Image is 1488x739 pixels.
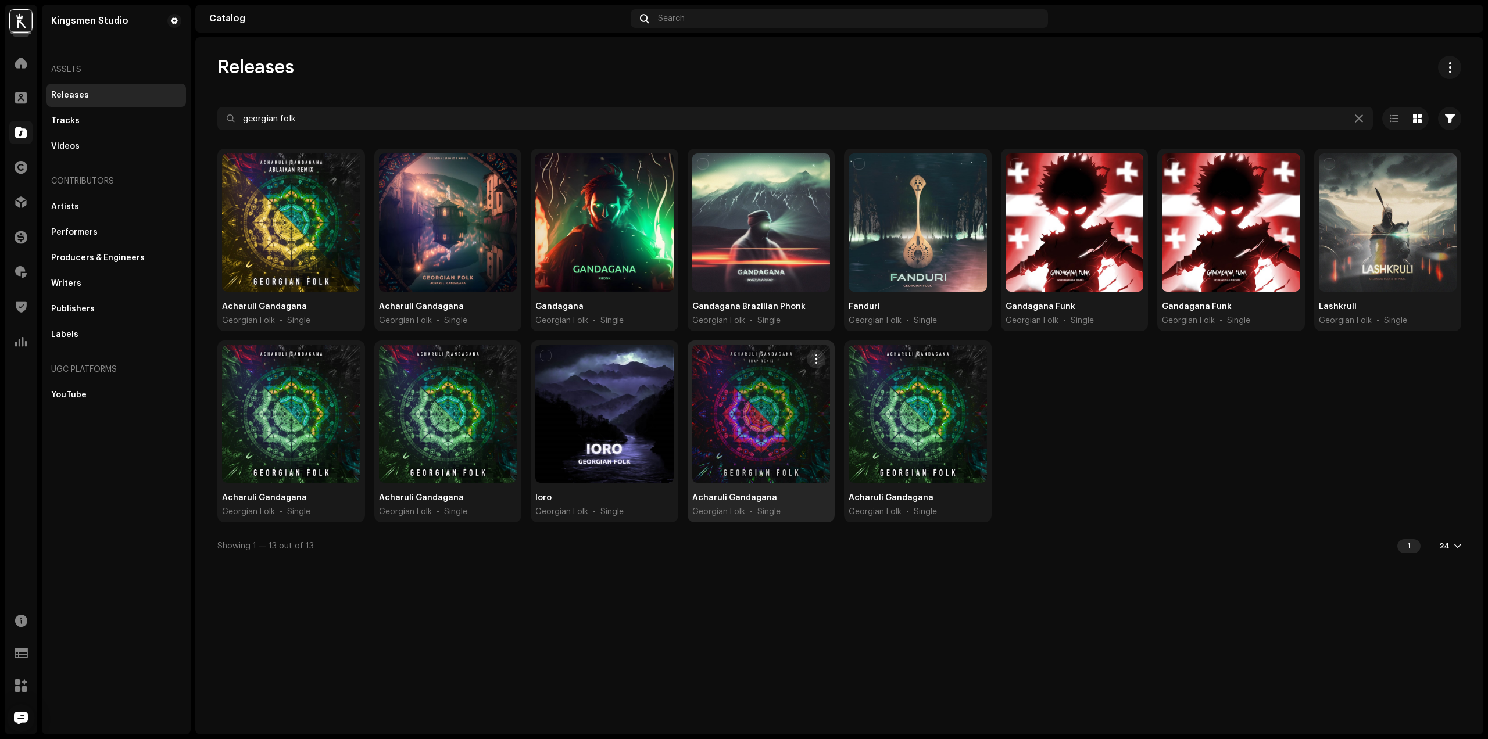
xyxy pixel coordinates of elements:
div: Writers [51,279,81,288]
div: Lashkruli [1319,301,1357,313]
div: Single [757,315,781,327]
div: Single [600,315,624,327]
div: Videos [51,142,80,151]
span: • [1219,315,1222,327]
re-m-nav-item: Labels [46,323,186,346]
span: • [593,506,596,518]
span: • [1063,315,1066,327]
re-a-nav-header: UGC Platforms [46,356,186,383]
span: Georgian Folk [222,315,275,327]
div: Gandagana Funk [1006,301,1075,313]
div: 1 [1397,539,1421,553]
re-m-nav-item: Artists [46,195,186,218]
div: Single [757,506,781,518]
span: • [906,315,909,327]
span: Georgian Folk [1006,315,1058,327]
div: Acharuli Gandagana [692,492,777,504]
div: Ioro [535,492,552,504]
div: Gandagana Funk [1162,301,1232,313]
div: Single [287,506,310,518]
div: Single [1384,315,1407,327]
div: Single [600,506,624,518]
span: Georgian Folk [1319,315,1372,327]
div: Tracks [51,116,80,125]
re-m-nav-item: Tracks [46,109,186,132]
span: • [750,315,753,327]
re-m-nav-item: Videos [46,135,186,158]
div: 24 [1439,541,1450,551]
div: Kingsmen Studio [51,16,128,26]
re-m-nav-item: Producers & Engineers [46,246,186,270]
span: Showing 1 — 13 out of 13 [217,542,314,550]
div: Catalog [209,14,626,23]
div: YouTube [51,390,87,400]
div: Single [444,315,467,327]
span: Georgian Folk [692,506,745,518]
div: Acharuli Gandagana [222,301,307,313]
div: Acharuli Gandagana [222,492,307,504]
span: Georgian Folk [849,315,902,327]
img: f9ee2326-f37c-425e-8d9a-c1784cef9a8d [1451,9,1469,28]
div: Single [914,506,937,518]
span: Georgian Folk [692,315,745,327]
div: Gandagana [535,301,584,313]
span: • [280,315,282,327]
div: Single [914,315,937,327]
div: Labels [51,330,78,339]
span: Releases [217,56,294,79]
div: Open Intercom Messenger [7,704,35,732]
div: Releases [51,91,89,100]
div: Single [444,506,467,518]
re-m-nav-item: Releases [46,84,186,107]
span: • [437,506,439,518]
input: Search [217,107,1373,130]
div: Acharuli Gandagana [849,492,933,504]
span: • [1376,315,1379,327]
div: Producers & Engineers [51,253,145,263]
div: Single [1227,315,1250,327]
span: Georgian Folk [535,315,588,327]
span: • [593,315,596,327]
div: Acharuli Gandagana [379,492,464,504]
div: Performers [51,228,98,237]
span: Search [658,14,685,23]
re-a-nav-header: Assets [46,56,186,84]
span: Georgian Folk [1162,315,1215,327]
div: Single [1071,315,1094,327]
div: Single [287,315,310,327]
re-m-nav-item: Publishers [46,297,186,321]
span: • [750,506,753,518]
span: Georgian Folk [379,315,432,327]
div: Fanduri [849,301,880,313]
span: Georgian Folk [379,506,432,518]
re-m-nav-item: Writers [46,272,186,295]
div: Publishers [51,304,95,314]
span: • [437,315,439,327]
re-m-nav-item: YouTube [46,383,186,407]
div: Gandagana Brazilian Phonk [692,301,806,313]
span: • [280,506,282,518]
span: Georgian Folk [222,506,275,518]
span: Georgian Folk [849,506,902,518]
span: • [906,506,909,518]
div: Artists [51,202,79,211]
img: e9e70cf3-c49a-424f-98c5-fab0222053be [9,9,33,33]
re-m-nav-item: Performers [46,221,186,244]
div: Acharuli Gandagana [379,301,464,313]
span: Georgian Folk [535,506,588,518]
re-a-nav-header: Contributors [46,167,186,195]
